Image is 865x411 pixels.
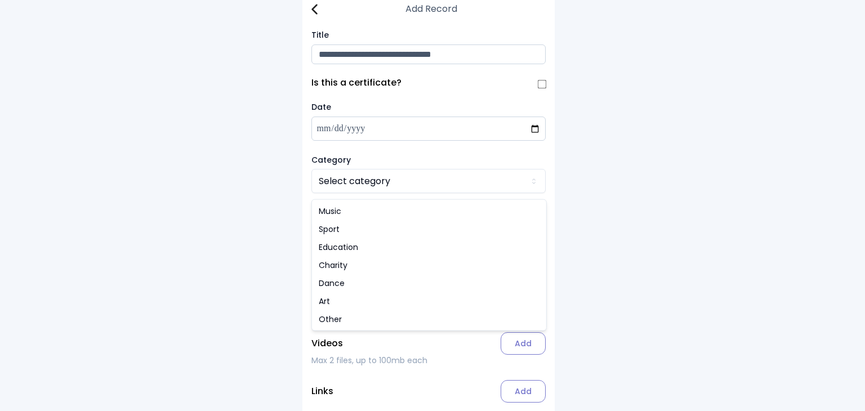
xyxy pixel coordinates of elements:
[319,278,345,289] span: Dance
[319,314,342,325] span: Other
[319,260,347,271] span: Charity
[319,205,341,217] span: Music
[319,296,330,307] span: Art
[319,224,340,235] span: Sport
[319,242,358,253] span: Education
